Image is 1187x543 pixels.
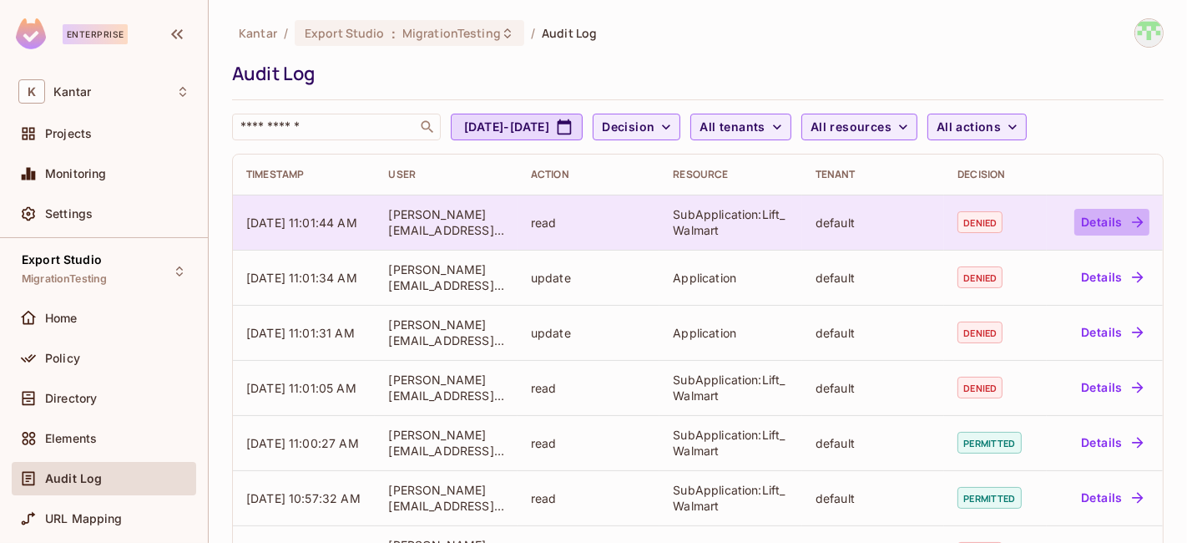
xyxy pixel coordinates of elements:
[673,206,788,238] div: SubApplication:Lift_Walmart
[45,512,123,525] span: URL Mapping
[402,25,501,41] span: MigrationTesting
[45,207,93,221] span: Settings
[388,168,503,181] div: User
[957,377,1003,398] span: denied
[246,381,356,395] span: [DATE] 11:01:05 AM
[957,168,1033,181] div: Decision
[957,266,1003,288] span: denied
[816,215,931,231] div: default
[531,490,646,506] div: read
[673,168,788,181] div: Resource
[816,490,931,506] div: default
[22,272,107,286] span: MigrationTesting
[690,114,790,140] button: All tenants
[45,312,78,325] span: Home
[542,25,597,41] span: Audit Log
[246,326,355,340] span: [DATE] 11:01:31 AM
[53,85,91,99] span: Workspace: Kantar
[246,168,361,181] div: Timestamp
[673,482,788,514] div: SubApplication:Lift_Walmart
[388,317,503,348] div: [PERSON_NAME][EMAIL_ADDRESS][DOMAIN_NAME]
[531,380,646,396] div: read
[957,487,1021,509] span: permitted
[531,435,646,451] div: read
[388,261,503,293] div: [PERSON_NAME][EMAIL_ADDRESS][DOMAIN_NAME]
[531,325,646,341] div: update
[388,427,503,459] div: [PERSON_NAME][EMAIL_ADDRESS][DOMAIN_NAME]
[700,117,765,138] span: All tenants
[816,325,931,341] div: default
[957,322,1003,343] span: denied
[246,216,357,230] span: [DATE] 11:01:44 AM
[531,270,646,286] div: update
[957,432,1021,454] span: permitted
[1074,485,1149,511] button: Details
[388,482,503,514] div: [PERSON_NAME][EMAIL_ADDRESS][DOMAIN_NAME]
[16,18,46,49] img: SReyMgAAAABJRU5ErkJggg==
[63,24,128,44] div: Enterprise
[1074,209,1149,236] button: Details
[388,206,503,238] div: [PERSON_NAME][EMAIL_ADDRESS][DOMAIN_NAME]
[45,432,97,445] span: Elements
[45,392,97,405] span: Directory
[388,372,503,403] div: [PERSON_NAME][EMAIL_ADDRESS][DOMAIN_NAME]
[816,435,931,451] div: default
[927,114,1027,140] button: All actions
[232,61,1155,86] div: Audit Log
[673,270,788,286] div: Application
[1074,319,1149,346] button: Details
[673,427,788,459] div: SubApplication:Lift_Walmart
[673,372,788,403] div: SubApplication:Lift_Walmart
[451,114,583,140] button: [DATE]-[DATE]
[45,352,80,365] span: Policy
[531,215,646,231] div: read
[45,127,92,140] span: Projects
[246,436,359,450] span: [DATE] 11:00:27 AM
[1135,19,1163,47] img: Devesh.Kumar@Kantar.com
[801,114,917,140] button: All resources
[602,117,654,138] span: Decision
[45,472,102,485] span: Audit Log
[246,271,357,285] span: [DATE] 11:01:34 AM
[1074,374,1149,401] button: Details
[284,25,288,41] li: /
[239,25,277,41] span: the active workspace
[816,168,931,181] div: Tenant
[246,491,361,505] span: [DATE] 10:57:32 AM
[22,253,102,266] span: Export Studio
[1074,264,1149,291] button: Details
[531,25,535,41] li: /
[816,270,931,286] div: default
[531,168,646,181] div: Action
[305,25,385,41] span: Export Studio
[391,27,397,40] span: :
[816,380,931,396] div: default
[957,211,1003,233] span: denied
[1074,429,1149,456] button: Details
[673,325,788,341] div: Application
[45,167,107,180] span: Monitoring
[811,117,892,138] span: All resources
[18,79,45,104] span: K
[593,114,680,140] button: Decision
[937,117,1001,138] span: All actions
